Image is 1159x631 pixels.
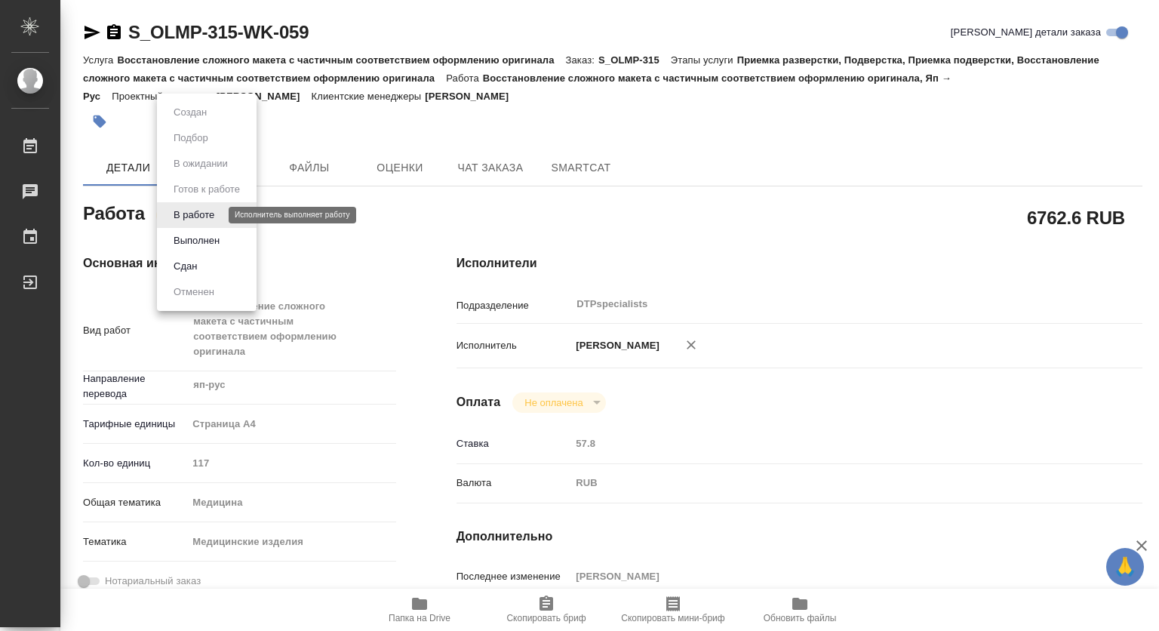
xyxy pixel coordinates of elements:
button: Отменен [169,284,219,300]
button: В работе [169,207,219,223]
button: Сдан [169,258,201,275]
button: Создан [169,104,211,121]
button: Готов к работе [169,181,244,198]
button: Выполнен [169,232,224,249]
button: Подбор [169,130,213,146]
button: В ожидании [169,155,232,172]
